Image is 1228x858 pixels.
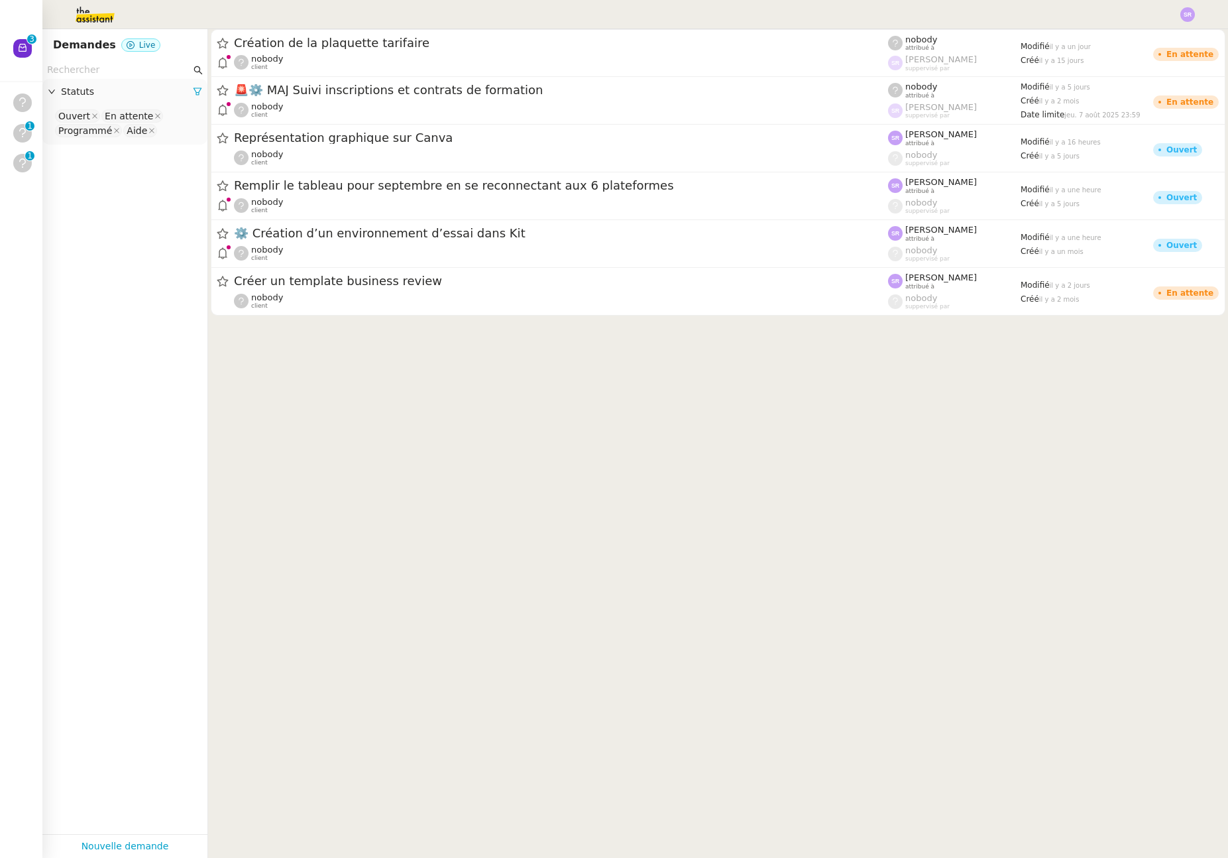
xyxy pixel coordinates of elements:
[888,131,903,145] img: svg
[888,293,1021,310] app-user-label: suppervisé par
[1021,247,1039,256] span: Créé
[905,160,950,167] span: suppervisé par
[1166,146,1197,154] div: Ouvert
[888,103,903,118] img: svg
[234,101,888,119] app-user-detailed-label: client
[888,178,903,193] img: svg
[251,207,268,214] span: client
[905,245,937,255] span: nobody
[47,62,191,78] input: Rechercher
[1021,233,1050,242] span: Modifié
[251,101,283,111] span: nobody
[27,34,36,44] nz-badge-sup: 3
[1021,151,1039,160] span: Créé
[234,227,888,239] span: ⚙️ Création d’un environnement d’essai dans Kit
[55,109,100,123] nz-select-item: Ouvert
[55,124,122,137] nz-select-item: Programmé
[1021,199,1039,208] span: Créé
[888,226,903,241] img: svg
[905,283,934,290] span: attribué à
[888,177,1021,194] app-user-label: attribué à
[1021,42,1050,51] span: Modifié
[25,121,34,131] nz-badge-sup: 1
[905,54,977,64] span: [PERSON_NAME]
[251,197,283,207] span: nobody
[888,273,1021,290] app-user-label: attribué à
[1166,194,1197,202] div: Ouvert
[905,92,934,99] span: attribué à
[888,198,1021,215] app-user-label: suppervisé par
[58,125,112,137] div: Programmé
[42,79,207,105] div: Statuts
[58,110,90,122] div: Ouvert
[888,245,1021,263] app-user-label: suppervisé par
[1050,186,1101,194] span: il y a une heure
[251,292,283,302] span: nobody
[888,82,1021,99] app-user-label: attribué à
[1039,248,1084,255] span: il y a un mois
[905,150,937,160] span: nobody
[1050,84,1090,91] span: il y a 5 jours
[53,36,116,54] nz-page-header-title: Demandes
[888,274,903,288] img: svg
[888,150,1021,167] app-user-label: suppervisé par
[1021,56,1039,65] span: Créé
[251,245,283,255] span: nobody
[1039,97,1080,105] span: il y a 2 mois
[251,159,268,166] span: client
[1166,50,1213,58] div: En attente
[905,208,950,215] span: suppervisé par
[905,44,934,52] span: attribué à
[1050,139,1101,146] span: il y a 16 heures
[905,34,937,44] span: nobody
[234,83,249,97] span: 🚨
[25,151,34,160] nz-badge-sup: 1
[234,132,888,144] span: Représentation graphique sur Canva
[888,225,1021,242] app-user-label: attribué à
[888,54,1021,72] app-user-label: suppervisé par
[27,121,32,133] p: 1
[1021,82,1050,92] span: Modifié
[905,82,937,92] span: nobody
[251,64,268,71] span: client
[251,149,283,159] span: nobody
[127,125,147,137] div: Aide
[905,255,950,263] span: suppervisé par
[1021,294,1039,304] span: Créé
[234,84,888,96] span: ⚙️ MAJ Suivi inscriptions et contrats de formation
[1021,110,1064,119] span: Date limite
[888,102,1021,119] app-user-label: suppervisé par
[1050,282,1090,289] span: il y a 2 jours
[105,110,153,122] div: En attente
[139,40,156,50] span: Live
[234,245,888,262] app-user-detailed-label: client
[251,54,283,64] span: nobody
[1166,289,1213,297] div: En attente
[1021,185,1050,194] span: Modifié
[1021,137,1050,147] span: Modifié
[123,124,157,137] nz-select-item: Aide
[1039,200,1080,208] span: il y a 5 jours
[234,180,888,192] span: Remplir le tableau pour septembre en se reconnectant aux 6 plateformes
[905,102,977,112] span: [PERSON_NAME]
[905,112,950,119] span: suppervisé par
[1039,296,1080,303] span: il y a 2 mois
[905,273,977,282] span: [PERSON_NAME]
[905,293,937,303] span: nobody
[905,140,934,147] span: attribué à
[1021,96,1039,105] span: Créé
[905,235,934,243] span: attribué à
[234,37,888,49] span: Création de la plaquette tarifaire
[234,149,888,166] app-user-detailed-label: client
[905,303,950,310] span: suppervisé par
[1039,153,1080,160] span: il y a 5 jours
[251,255,268,262] span: client
[234,197,888,214] app-user-detailed-label: client
[888,56,903,70] img: svg
[888,129,1021,147] app-user-label: attribué à
[234,54,888,71] app-user-detailed-label: client
[905,225,977,235] span: [PERSON_NAME]
[1166,98,1213,106] div: En attente
[1050,234,1101,241] span: il y a une heure
[234,292,888,310] app-user-detailed-label: client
